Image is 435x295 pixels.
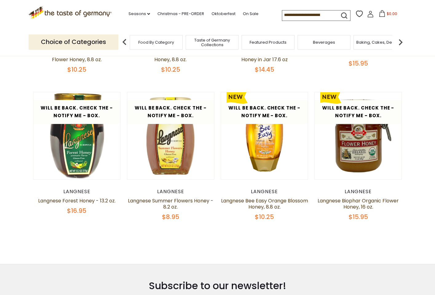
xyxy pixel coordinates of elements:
p: Choice of Categories [29,34,118,50]
a: Oktoberfest [212,10,235,17]
span: $15.95 [349,213,368,221]
a: Seasons [129,10,150,17]
img: Langnese [34,92,121,179]
div: Langnese [33,189,121,195]
img: next arrow [394,36,407,48]
div: Langnese [314,189,402,195]
img: Langnese [221,92,308,179]
a: Taste of Germany Collections [188,38,237,47]
span: $14.45 [255,65,274,74]
img: Langnese [127,92,214,179]
span: $10.25 [161,65,180,74]
span: $16.95 [67,206,86,215]
h3: Subscribe to our newsletter! [102,280,332,292]
a: Christmas - PRE-ORDER [157,10,204,17]
button: $0.00 [375,10,401,19]
a: Langnese Forest Honey - 13.2 oz. [38,197,116,204]
span: $10.25 [255,213,274,221]
span: $10.25 [67,65,86,74]
span: $0.00 [387,11,397,16]
a: Langnese Bee Easy Orange Blossom Honey, 8.8 oz. [221,197,308,210]
a: Langnese Summer Flowers Honey - 8.2 oz. [128,197,213,210]
a: Baking, Cakes, Desserts [356,40,404,45]
a: Langnese Biophar Organic Flower Honey, 16 oz. [318,197,399,210]
a: Langnese Bee Easy Mediterranean Flower Honey, 8.8 oz. [35,50,118,63]
a: Food By Category [138,40,174,45]
span: $8.95 [162,213,179,221]
span: $15.95 [349,59,368,68]
a: Langnese German Creamy Field Honey in Jar 17.6 oz [226,50,303,63]
div: Langnese [127,189,215,195]
a: Beverages [313,40,335,45]
img: Langnese [315,92,402,179]
img: previous arrow [118,36,131,48]
div: Langnese [221,189,308,195]
a: On Sale [243,10,259,17]
a: Langnese Bee Easy Wild Flower Honey, 8.8 oz. [133,50,208,63]
a: Featured Products [250,40,287,45]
